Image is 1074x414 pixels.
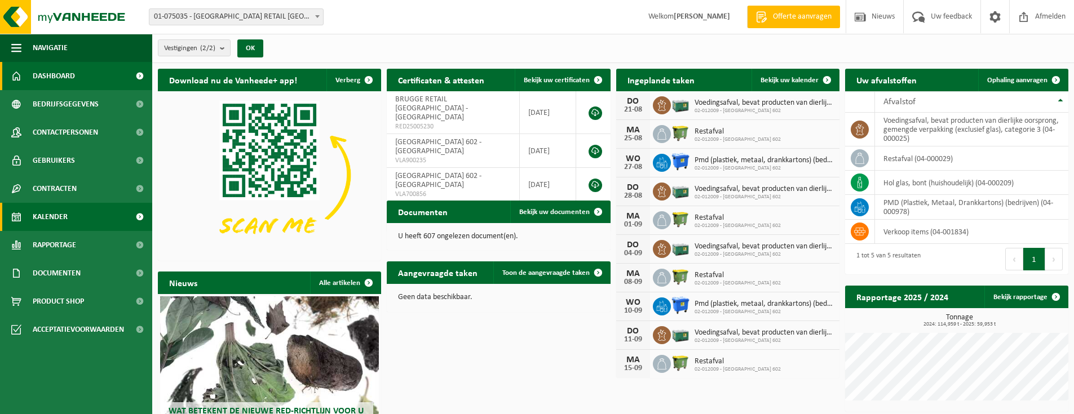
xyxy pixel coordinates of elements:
span: 01-075035 - BRUGGE RETAIL NV - BRUGGE [149,8,324,25]
span: Navigatie [33,34,68,62]
h2: Certificaten & attesten [387,69,496,91]
span: Acceptatievoorwaarden [33,315,124,344]
span: Voedingsafval, bevat producten van dierlijke oorsprong, gemengde verpakking (exc... [695,328,834,337]
span: Restafval [695,127,781,136]
div: DO [622,327,644,336]
span: Bekijk uw kalender [761,77,819,84]
a: Bekijk rapportage [984,286,1067,308]
div: 04-09 [622,250,644,257]
span: 02-012009 - [GEOGRAPHIC_DATA] 602 [695,194,834,201]
span: 02-012009 - [GEOGRAPHIC_DATA] 602 [695,251,834,258]
span: Contracten [33,175,77,203]
span: Contactpersonen [33,118,98,146]
img: WB-1100-HPE-GN-50 [671,353,690,372]
h2: Rapportage 2025 / 2024 [845,286,960,308]
span: Dashboard [33,62,75,90]
span: Restafval [695,213,781,222]
button: Next [1045,248,1063,270]
div: 27-08 [622,163,644,171]
span: Voedingsafval, bevat producten van dierlijke oorsprong, gemengde verpakking (exc... [695,99,834,108]
td: [DATE] [520,168,576,202]
div: 01-09 [622,221,644,229]
span: 02-012009 - [GEOGRAPHIC_DATA] 602 [695,165,834,172]
span: Offerte aanvragen [770,11,834,23]
td: voedingsafval, bevat producten van dierlijke oorsprong, gemengde verpakking (exclusief glas), cat... [875,113,1068,146]
div: 15-09 [622,364,644,372]
td: restafval (04-000029) [875,146,1068,171]
span: Documenten [33,259,81,287]
div: MA [622,269,644,278]
a: Bekijk uw certificaten [515,69,609,91]
span: BRUGGE RETAIL [GEOGRAPHIC_DATA] - [GEOGRAPHIC_DATA] [395,95,468,122]
a: Bekijk uw kalender [752,69,838,91]
td: verkoop items (04-001834) [875,220,1068,244]
span: [GEOGRAPHIC_DATA] 602 - [GEOGRAPHIC_DATA] [395,172,481,189]
img: PB-LB-0680-HPE-GN-01 [671,238,690,257]
div: 1 tot 5 van 5 resultaten [851,247,921,271]
span: Verberg [335,77,360,84]
img: WB-1100-HPE-BE-01 [671,152,690,171]
button: OK [237,39,263,57]
div: MA [622,212,644,221]
div: DO [622,183,644,192]
div: 08-09 [622,278,644,286]
h2: Aangevraagde taken [387,261,489,283]
img: WB-1100-HPE-GN-50 [671,123,690,143]
h2: Ingeplande taken [616,69,706,91]
count: (2/2) [200,44,215,52]
span: 02-012009 - [GEOGRAPHIC_DATA] 602 [695,108,834,114]
span: Voedingsafval, bevat producten van dierlijke oorsprong, gemengde verpakking (exc... [695,242,834,251]
span: Bekijk uw documenten [519,208,590,216]
span: 2024: 114,959 t - 2025: 59,953 t [851,322,1068,327]
span: 01-075035 - BRUGGE RETAIL NV - BRUGGE [149,9,323,25]
span: VLA900235 [395,156,511,165]
span: [GEOGRAPHIC_DATA] 602 - [GEOGRAPHIC_DATA] [395,138,481,155]
span: Bedrijfsgegevens [33,90,99,118]
img: WB-1100-HPE-BE-01 [671,296,690,315]
div: MA [622,355,644,364]
div: 28-08 [622,192,644,200]
td: [DATE] [520,91,576,134]
span: Restafval [695,271,781,280]
a: Alle artikelen [310,271,380,294]
td: [DATE] [520,134,576,168]
td: hol glas, bont (huishoudelijk) (04-000209) [875,171,1068,195]
img: PB-LB-0680-HPE-GN-01 [671,95,690,114]
span: 02-012009 - [GEOGRAPHIC_DATA] 602 [695,222,781,229]
span: Kalender [33,203,68,231]
button: Vestigingen(2/2) [158,39,231,56]
button: 1 [1023,248,1045,270]
span: 02-012009 - [GEOGRAPHIC_DATA] 602 [695,366,781,373]
span: Gebruikers [33,146,75,175]
h3: Tonnage [851,314,1068,327]
img: WB-1100-HPE-GN-50 [671,267,690,286]
button: Verberg [326,69,380,91]
div: WO [622,154,644,163]
div: WO [622,298,644,307]
div: 10-09 [622,307,644,315]
div: DO [622,97,644,106]
p: Geen data beschikbaar. [398,293,599,301]
a: Offerte aanvragen [747,6,840,28]
span: Restafval [695,357,781,366]
a: Bekijk uw documenten [510,201,609,223]
a: Ophaling aanvragen [978,69,1067,91]
span: Bekijk uw certificaten [524,77,590,84]
img: WB-1100-HPE-GN-50 [671,210,690,229]
span: Rapportage [33,231,76,259]
span: Pmd (plastiek, metaal, drankkartons) (bedrijven) [695,300,834,309]
td: PMD (Plastiek, Metaal, Drankkartons) (bedrijven) (04-000978) [875,195,1068,220]
img: PB-LB-0680-HPE-GN-01 [671,324,690,344]
h2: Documenten [387,201,459,222]
div: DO [622,241,644,250]
span: 02-012009 - [GEOGRAPHIC_DATA] 602 [695,280,781,287]
p: U heeft 607 ongelezen document(en). [398,233,599,241]
h2: Nieuws [158,271,209,293]
img: Download de VHEPlus App [158,91,381,259]
div: 21-08 [622,106,644,114]
strong: [PERSON_NAME] [674,12,730,21]
span: Ophaling aanvragen [987,77,1048,84]
div: MA [622,126,644,135]
span: RED25005230 [395,122,511,131]
span: 02-012009 - [GEOGRAPHIC_DATA] 602 [695,337,834,344]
